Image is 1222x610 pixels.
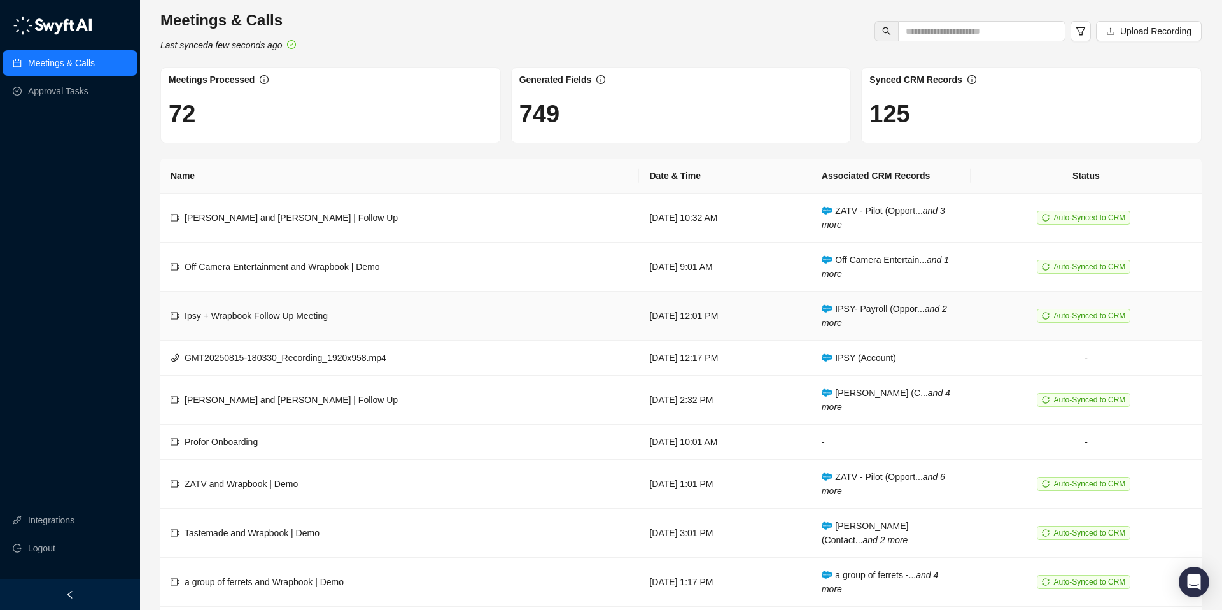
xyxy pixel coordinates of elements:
[171,311,179,320] span: video-camera
[1120,24,1191,38] span: Upload Recording
[639,159,811,194] th: Date & Time
[971,341,1202,376] td: -
[822,206,945,230] i: and 3 more
[66,590,74,599] span: left
[1042,214,1050,222] span: sync
[822,255,949,279] span: Off Camera Entertain...
[160,40,282,50] i: Last synced a few seconds ago
[28,536,55,561] span: Logout
[822,304,947,328] i: and 2 more
[1042,480,1050,488] span: sync
[169,99,493,129] h1: 72
[260,75,269,84] span: info-circle
[185,311,328,321] span: Ipsy + Wrapbook Follow Up Meeting
[185,479,298,489] span: ZATV and Wrapbook | Demo
[1054,262,1126,271] span: Auto-Synced to CRM
[160,10,296,31] h3: Meetings & Calls
[822,388,950,412] i: and 4 more
[639,243,811,292] td: [DATE] 9:01 AM
[1054,311,1126,320] span: Auto-Synced to CRM
[171,353,179,362] span: phone
[596,75,605,84] span: info-circle
[822,521,909,545] span: [PERSON_NAME] (Contact...
[287,40,296,49] span: check-circle
[822,388,950,412] span: [PERSON_NAME] (C...
[822,570,938,594] i: and 4 more
[822,472,945,496] span: ZATV - Pilot (Opport...
[519,99,843,129] h1: 749
[13,16,92,35] img: logo-05li4sbe.png
[28,507,74,533] a: Integrations
[171,437,179,446] span: video-camera
[1054,213,1126,222] span: Auto-Synced to CRM
[185,213,398,223] span: [PERSON_NAME] and [PERSON_NAME] | Follow Up
[639,425,811,460] td: [DATE] 10:01 AM
[869,99,1193,129] h1: 125
[967,75,976,84] span: info-circle
[185,528,320,538] span: Tastemade and Wrapbook | Demo
[185,262,380,272] span: Off Camera Entertainment and Wrapbook | Demo
[1054,395,1126,404] span: Auto-Synced to CRM
[811,425,971,460] td: -
[1054,528,1126,537] span: Auto-Synced to CRM
[160,159,639,194] th: Name
[639,558,811,607] td: [DATE] 1:17 PM
[1042,312,1050,320] span: sync
[869,74,962,85] span: Synced CRM Records
[863,535,908,545] i: and 2 more
[822,472,945,496] i: and 6 more
[1042,529,1050,537] span: sync
[639,292,811,341] td: [DATE] 12:01 PM
[1042,578,1050,586] span: sync
[971,159,1202,194] th: Status
[1054,479,1126,488] span: Auto-Synced to CRM
[639,376,811,425] td: [DATE] 2:32 PM
[185,395,398,405] span: [PERSON_NAME] and [PERSON_NAME] | Follow Up
[185,437,258,447] span: Profor Onboarding
[639,341,811,376] td: [DATE] 12:17 PM
[1179,567,1209,597] div: Open Intercom Messenger
[1076,26,1086,36] span: filter
[171,528,179,537] span: video-camera
[28,78,88,104] a: Approval Tasks
[639,194,811,243] td: [DATE] 10:32 AM
[171,479,179,488] span: video-camera
[1106,27,1115,36] span: upload
[822,255,949,279] i: and 1 more
[171,262,179,271] span: video-camera
[882,27,891,36] span: search
[171,578,179,586] span: video-camera
[811,159,971,194] th: Associated CRM Records
[822,304,947,328] span: IPSY- Payroll (Oppor...
[1054,578,1126,586] span: Auto-Synced to CRM
[639,509,811,558] td: [DATE] 3:01 PM
[1042,263,1050,271] span: sync
[1042,396,1050,404] span: sync
[185,353,386,363] span: GMT20250815-180330_Recording_1920x958.mp4
[169,74,255,85] span: Meetings Processed
[971,425,1202,460] td: -
[171,395,179,404] span: video-camera
[185,577,344,587] span: a group of ferrets and Wrapbook | Demo
[822,353,896,363] span: IPSY (Account)
[28,50,95,76] a: Meetings & Calls
[171,213,179,222] span: video-camera
[519,74,592,85] span: Generated Fields
[822,206,945,230] span: ZATV - Pilot (Opport...
[822,570,938,594] span: a group of ferrets -...
[1096,21,1202,41] button: Upload Recording
[639,460,811,509] td: [DATE] 1:01 PM
[13,544,22,553] span: logout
